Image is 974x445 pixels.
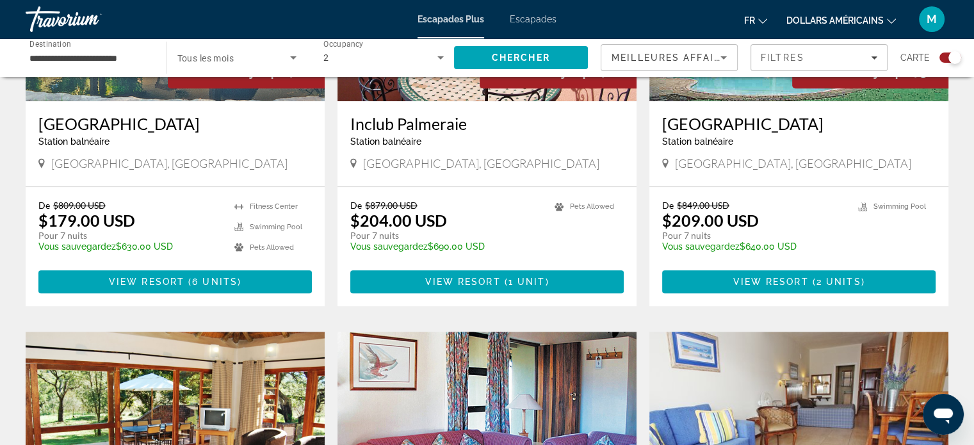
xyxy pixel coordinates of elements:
span: Pets Allowed [570,202,614,211]
span: Destination [29,39,71,48]
span: Station balnéaire [350,136,421,147]
p: $640.00 USD [662,241,845,252]
span: $849.00 USD [677,200,729,211]
input: Select destination [29,51,150,66]
span: Occupancy [323,40,364,49]
button: Search [454,46,588,69]
span: Fitness Center [250,202,298,211]
p: Pour 7 nuits [38,230,222,241]
a: [GEOGRAPHIC_DATA] [662,114,936,133]
span: De [38,200,50,211]
a: Escapades Plus [418,14,484,24]
mat-select: Sort by [612,50,727,65]
span: Vous sauvegardez [662,241,740,252]
button: Menu utilisateur [915,6,948,33]
button: View Resort(1 unit) [350,270,624,293]
p: $204.00 USD [350,211,447,230]
span: [GEOGRAPHIC_DATA], [GEOGRAPHIC_DATA] [363,156,599,170]
button: View Resort(6 units) [38,270,312,293]
span: Chercher [492,53,550,63]
span: [GEOGRAPHIC_DATA], [GEOGRAPHIC_DATA] [675,156,911,170]
span: Swimming Pool [250,223,302,231]
span: View Resort [733,277,808,287]
span: De [662,200,674,211]
span: Carte [900,49,930,67]
span: Meilleures affaires [612,53,735,63]
span: 2 units [816,277,861,287]
font: M [927,12,937,26]
span: Vous sauvegardez [38,241,116,252]
a: Travorium [26,3,154,36]
span: 6 units [192,277,238,287]
span: 1 unit [508,277,546,287]
span: Vous sauvegardez [350,241,428,252]
a: [GEOGRAPHIC_DATA] [38,114,312,133]
span: Filtres [761,53,804,63]
font: dollars américains [786,15,884,26]
span: [GEOGRAPHIC_DATA], [GEOGRAPHIC_DATA] [51,156,288,170]
iframe: Bouton de lancement de la fenêtre de messagerie [923,394,964,435]
p: $209.00 USD [662,211,759,230]
span: $809.00 USD [53,200,106,211]
span: Swimming Pool [873,202,926,211]
span: Station balnéaire [38,136,110,147]
span: View Resort [109,277,184,287]
button: Changer de devise [786,11,896,29]
font: fr [744,15,755,26]
span: $879.00 USD [365,200,418,211]
span: ( ) [184,277,241,287]
button: Filters [751,44,888,71]
span: Pets Allowed [250,243,294,252]
p: Pour 7 nuits [350,230,542,241]
p: $179.00 USD [38,211,135,230]
span: De [350,200,362,211]
button: Changer de langue [744,11,767,29]
span: View Resort [425,277,500,287]
button: View Resort(2 units) [662,270,936,293]
span: ( ) [501,277,549,287]
span: Tous les mois [177,53,234,63]
p: Pour 7 nuits [662,230,845,241]
span: 2 [323,53,329,63]
p: $630.00 USD [38,241,222,252]
p: $690.00 USD [350,241,542,252]
a: Escapades [510,14,556,24]
span: Station balnéaire [662,136,733,147]
span: ( ) [809,277,865,287]
a: Inclub Palmeraie [350,114,624,133]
